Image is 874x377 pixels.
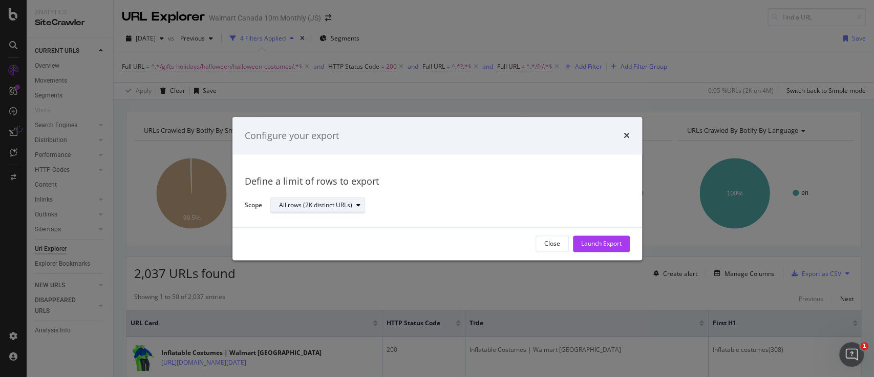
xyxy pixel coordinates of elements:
[270,197,365,214] button: All rows (2K distinct URLs)
[581,240,622,248] div: Launch Export
[624,129,630,143] div: times
[536,235,569,252] button: Close
[279,203,352,209] div: All rows (2K distinct URLs)
[232,117,642,260] div: modal
[245,129,339,143] div: Configure your export
[860,342,868,350] span: 1
[245,175,630,189] div: Define a limit of rows to export
[544,240,560,248] div: Close
[839,342,864,367] iframe: Intercom live chat
[573,235,630,252] button: Launch Export
[245,201,262,212] label: Scope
